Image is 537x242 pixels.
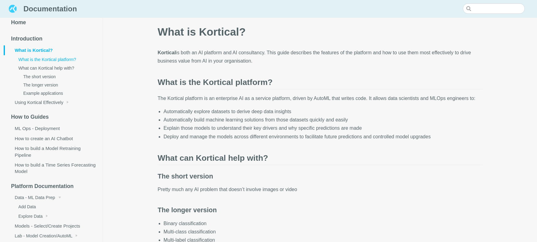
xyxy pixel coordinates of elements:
[4,17,103,29] a: Home
[158,183,482,214] h3: The longer version
[4,144,103,160] a: How to build a Model Retraining Pipeline
[11,114,49,120] span: How to Guides
[4,193,103,202] a: Data - ML Data Prep
[158,94,482,102] p: The Kortical platform is an enterprise AI as a service platform, driven by AutoML that writes cod...
[4,160,103,176] a: How to build a Time Series Forecasting Model
[4,221,103,231] a: Models - Select/Create Projects
[164,124,482,132] li: Explain those models to understand their key drivers and why specific predictions are made
[164,133,482,141] li: Deploy and manage the models across different environments to facilitate future predictions and c...
[158,130,482,165] h2: What can Kortical help with?
[4,111,103,124] a: How to Guides
[4,45,103,55] a: What is Kortical?
[164,219,482,228] li: Binary classification
[9,55,103,64] a: What is the Kortical platform?
[15,100,63,105] span: Using Kortical Effectively
[11,36,43,42] span: Introduction
[4,231,103,240] a: Lab - Model Creation/AutoML
[13,89,103,98] a: Example applications
[463,3,525,14] input: Search
[164,228,482,236] li: Multi-class classification
[15,195,55,200] span: Data - ML Data Prep
[4,133,103,143] a: How to create an AI Chatbot
[4,98,103,107] a: Using Kortical Effectively
[4,124,103,133] a: ML Ops - Deployment
[158,185,482,194] p: Pretty much any AI problem that doesn’t involve images or video
[23,3,77,14] span: Documentation
[9,64,103,72] a: What can Kortical help with?
[15,233,72,238] span: Lab - Model Creation/AutoML
[13,73,103,81] a: The short version
[164,116,482,124] li: Automatically build machine learning solutions from those datasets quickly and easily
[158,55,482,89] h2: What is the Kortical platform?
[158,50,176,55] strong: Kortical
[7,3,77,15] a: Documentation
[13,81,103,89] a: The longer version
[4,180,103,193] a: Platform Documentation
[158,48,482,65] p: is both an AI platform and AI consultancy. This guide describes the features of the platform and ...
[9,212,103,221] a: Explore Data
[7,3,18,14] img: Documentation
[9,202,103,212] a: Add Data
[11,183,74,189] span: Platform Documentation
[158,2,482,39] h1: What is Kortical?
[158,150,482,181] h3: The short version
[164,107,482,116] li: Automatically explore datasets to derive deep data insights
[18,214,43,219] span: Explore Data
